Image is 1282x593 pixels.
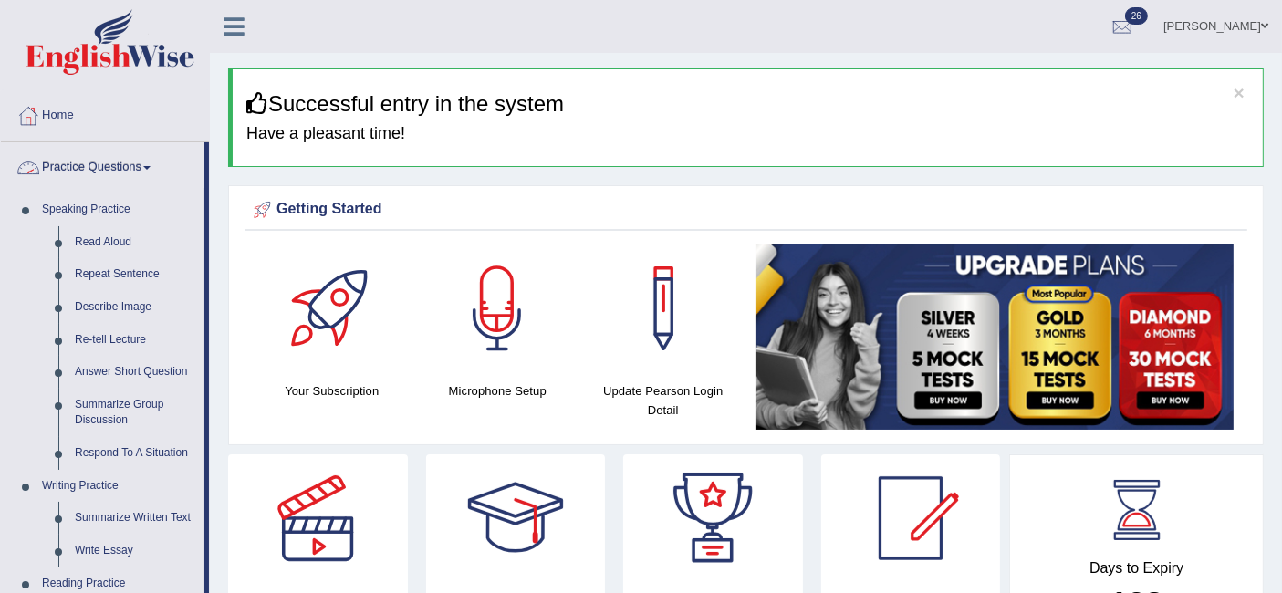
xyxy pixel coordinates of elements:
a: Describe Image [67,291,204,324]
span: 26 [1125,7,1148,25]
h4: Your Subscription [258,381,406,401]
h4: Update Pearson Login Detail [589,381,737,420]
a: Write Essay [67,535,204,567]
a: Home [1,90,209,136]
h3: Successful entry in the system [246,92,1249,116]
a: Practice Questions [1,142,204,188]
a: Summarize Group Discussion [67,389,204,437]
button: × [1234,83,1245,102]
a: Answer Short Question [67,356,204,389]
h4: Microphone Setup [424,381,572,401]
a: Re-tell Lecture [67,324,204,357]
h4: Have a pleasant time! [246,125,1249,143]
a: Repeat Sentence [67,258,204,291]
a: Read Aloud [67,226,204,259]
a: Speaking Practice [34,193,204,226]
h4: Days to Expiry [1030,560,1243,577]
img: small5.jpg [756,244,1235,430]
a: Summarize Written Text [67,502,204,535]
a: Writing Practice [34,470,204,503]
div: Getting Started [249,196,1243,224]
a: Respond To A Situation [67,437,204,470]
